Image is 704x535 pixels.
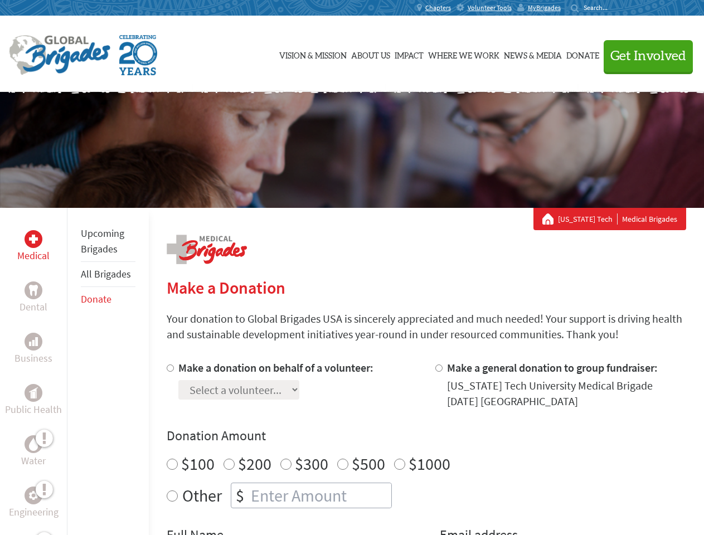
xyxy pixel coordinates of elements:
[447,378,686,409] div: [US_STATE] Tech University Medical Brigade [DATE] [GEOGRAPHIC_DATA]
[25,384,42,402] div: Public Health
[29,337,38,346] img: Business
[351,26,390,82] a: About Us
[25,230,42,248] div: Medical
[29,437,38,450] img: Water
[425,3,451,12] span: Chapters
[249,483,391,508] input: Enter Amount
[29,491,38,500] img: Engineering
[558,213,618,225] a: [US_STATE] Tech
[182,483,222,508] label: Other
[17,248,50,264] p: Medical
[504,26,562,82] a: News & Media
[428,26,499,82] a: Where We Work
[542,213,677,225] div: Medical Brigades
[81,267,131,280] a: All Brigades
[81,262,135,287] li: All Brigades
[178,361,373,374] label: Make a donation on behalf of a volunteer:
[566,26,599,82] a: Donate
[81,293,111,305] a: Donate
[295,453,328,474] label: $300
[29,235,38,244] img: Medical
[21,435,46,469] a: WaterWater
[468,3,512,12] span: Volunteer Tools
[167,235,247,264] img: logo-medical.png
[81,227,124,255] a: Upcoming Brigades
[20,299,47,315] p: Dental
[279,26,347,82] a: Vision & Mission
[9,487,59,520] a: EngineeringEngineering
[29,285,38,295] img: Dental
[20,281,47,315] a: DentalDental
[25,281,42,299] div: Dental
[17,230,50,264] a: MedicalMedical
[528,3,561,12] span: MyBrigades
[25,487,42,504] div: Engineering
[610,50,686,63] span: Get Involved
[238,453,271,474] label: $200
[9,504,59,520] p: Engineering
[21,453,46,469] p: Water
[81,287,135,312] li: Donate
[604,40,693,72] button: Get Involved
[409,453,450,474] label: $1000
[395,26,424,82] a: Impact
[167,311,686,342] p: Your donation to Global Brigades USA is sincerely appreciated and much needed! Your support is dr...
[231,483,249,508] div: $
[14,333,52,366] a: BusinessBusiness
[5,402,62,417] p: Public Health
[81,221,135,262] li: Upcoming Brigades
[119,35,157,75] img: Global Brigades Celebrating 20 Years
[25,435,42,453] div: Water
[352,453,385,474] label: $500
[167,427,686,445] h4: Donation Amount
[584,3,615,12] input: Search...
[167,278,686,298] h2: Make a Donation
[5,384,62,417] a: Public HealthPublic Health
[14,351,52,366] p: Business
[25,333,42,351] div: Business
[447,361,658,374] label: Make a general donation to group fundraiser:
[181,453,215,474] label: $100
[29,387,38,398] img: Public Health
[9,35,110,75] img: Global Brigades Logo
